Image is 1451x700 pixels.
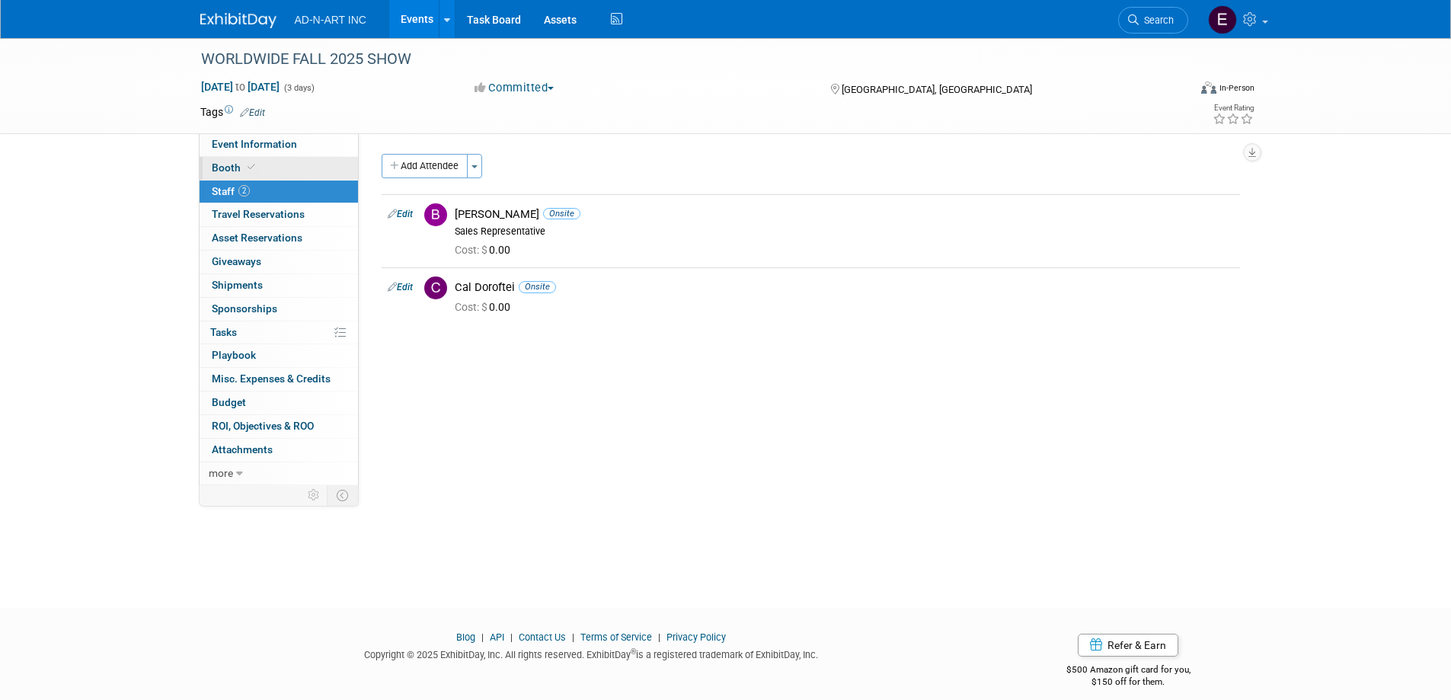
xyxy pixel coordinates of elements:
[631,647,636,656] sup: ®
[233,81,248,93] span: to
[200,203,358,226] a: Travel Reservations
[200,251,358,273] a: Giveaways
[248,163,255,171] i: Booth reservation complete
[654,631,664,643] span: |
[200,392,358,414] a: Budget
[212,420,314,432] span: ROI, Objectives & ROO
[388,209,413,219] a: Edit
[209,467,233,479] span: more
[212,279,263,291] span: Shipments
[212,185,250,197] span: Staff
[200,298,358,321] a: Sponsorships
[200,439,358,462] a: Attachments
[519,281,556,292] span: Onsite
[455,225,1234,238] div: Sales Representative
[1213,104,1254,112] div: Event Rating
[200,344,358,367] a: Playbook
[519,631,566,643] a: Contact Us
[543,208,580,219] span: Onsite
[212,232,302,244] span: Asset Reservations
[200,462,358,485] a: more
[388,282,413,292] a: Edit
[1201,82,1216,94] img: Format-Inperson.png
[478,631,487,643] span: |
[238,185,250,197] span: 2
[455,280,1234,295] div: Cal Doroftei
[295,14,366,26] span: AD-N-ART INC
[212,396,246,408] span: Budget
[200,274,358,297] a: Shipments
[212,138,297,150] span: Event Information
[212,161,258,174] span: Booth
[455,244,516,256] span: 0.00
[568,631,578,643] span: |
[200,644,983,662] div: Copyright © 2025 ExhibitDay, Inc. All rights reserved. ExhibitDay is a registered trademark of Ex...
[469,80,560,96] button: Committed
[382,154,468,178] button: Add Attendee
[200,321,358,344] a: Tasks
[301,485,328,505] td: Personalize Event Tab Strip
[1005,676,1251,689] div: $150 off for them.
[200,104,265,120] td: Tags
[424,203,447,226] img: B.jpg
[240,107,265,118] a: Edit
[455,244,489,256] span: Cost: $
[507,631,516,643] span: |
[212,349,256,361] span: Playbook
[666,631,726,643] a: Privacy Policy
[1219,82,1254,94] div: In-Person
[212,302,277,315] span: Sponsorships
[200,133,358,156] a: Event Information
[1118,7,1188,34] a: Search
[212,443,273,455] span: Attachments
[1098,79,1255,102] div: Event Format
[327,485,358,505] td: Toggle Event Tabs
[1208,5,1237,34] img: Eddy Ding
[212,208,305,220] span: Travel Reservations
[455,301,516,313] span: 0.00
[196,46,1165,73] div: WORLDWIDE FALL 2025 SHOW
[455,301,489,313] span: Cost: $
[200,157,358,180] a: Booth
[210,326,237,338] span: Tasks
[455,207,1234,222] div: [PERSON_NAME]
[200,368,358,391] a: Misc. Expenses & Credits
[456,631,475,643] a: Blog
[283,83,315,93] span: (3 days)
[424,276,447,299] img: C.jpg
[200,13,276,28] img: ExhibitDay
[490,631,504,643] a: API
[842,84,1032,95] span: [GEOGRAPHIC_DATA], [GEOGRAPHIC_DATA]
[200,80,280,94] span: [DATE] [DATE]
[1139,14,1174,26] span: Search
[1078,634,1178,657] a: Refer & Earn
[1005,654,1251,689] div: $500 Amazon gift card for you,
[200,227,358,250] a: Asset Reservations
[212,255,261,267] span: Giveaways
[200,181,358,203] a: Staff2
[200,415,358,438] a: ROI, Objectives & ROO
[212,372,331,385] span: Misc. Expenses & Credits
[580,631,652,643] a: Terms of Service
